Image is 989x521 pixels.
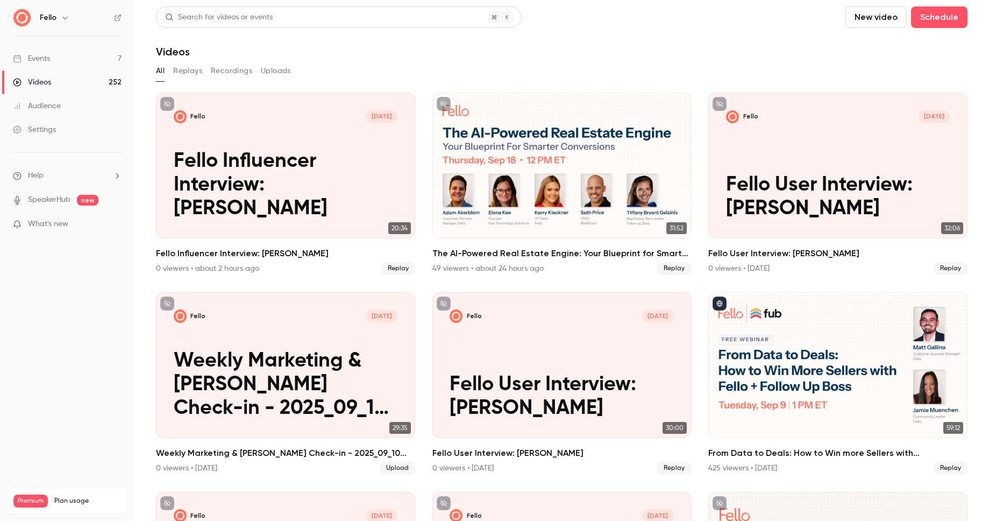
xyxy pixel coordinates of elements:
[13,9,31,26] img: Fello
[366,110,397,123] span: [DATE]
[156,447,415,460] h2: Weekly Marketing & [PERSON_NAME] Check-in - 2025_09_10 12_30 MDT - Recording
[174,350,398,420] p: Weekly Marketing & [PERSON_NAME] Check-in - 2025_09_10 12_30 MDT - Recording
[708,263,770,274] div: 0 viewers • [DATE]
[174,150,398,221] p: Fello Influencer Interview: [PERSON_NAME]
[40,12,56,23] h6: Fello
[437,97,451,111] button: unpublished
[919,110,950,123] span: [DATE]
[77,195,98,206] span: new
[156,292,415,475] li: Weekly Marketing & Ryan Check-in - 2025_09_10 12_30 MDT - Recording
[432,93,692,275] li: The AI-Powered Real Estate Engine: Your Blueprint for Smarter Conversions
[366,309,397,322] span: [DATE]
[388,222,411,234] span: 20:34
[642,309,674,322] span: [DATE]
[726,110,739,123] img: Fello User Interview: Jay Macklin
[13,124,56,135] div: Settings
[432,263,544,274] div: 49 viewers • about 24 hours ago
[666,222,687,234] span: 31:52
[726,174,950,221] p: Fello User Interview: [PERSON_NAME]
[156,6,967,515] section: Videos
[13,77,51,88] div: Videos
[708,247,967,260] h2: Fello User Interview: [PERSON_NAME]
[432,447,692,460] h2: Fello User Interview: [PERSON_NAME]
[708,447,967,460] h2: From Data to Deals: How to Win more Sellers with [PERSON_NAME] + Follow Up Boss
[467,511,482,520] p: Fello
[432,93,692,275] a: 31:52The AI-Powered Real Estate Engine: Your Blueprint for Smarter Conversions49 viewers • about ...
[190,511,205,520] p: Fello
[437,297,451,311] button: unpublished
[173,62,202,80] button: Replays
[380,462,415,475] span: Upload
[450,309,463,322] img: Fello User Interview: Shannon Biszantz
[160,297,174,311] button: unpublished
[432,292,692,475] li: Fello User Interview: Shannon Biszantz
[156,263,259,274] div: 0 viewers • about 2 hours ago
[190,312,205,320] p: Fello
[156,292,415,475] a: Weekly Marketing & Ryan Check-in - 2025_09_10 12_30 MDT - RecordingFello[DATE]Weekly Marketing & ...
[657,462,691,475] span: Replay
[109,220,122,229] iframe: Noticeable Trigger
[174,309,187,322] img: Weekly Marketing & Ryan Check-in - 2025_09_10 12_30 MDT - Recording
[156,247,415,260] h2: Fello Influencer Interview: [PERSON_NAME]
[156,45,190,58] h1: Videos
[165,12,273,23] div: Search for videos or events
[911,6,967,28] button: Schedule
[156,93,415,275] li: Fello Influencer Interview: Austin Hellickson
[713,496,727,510] button: unpublished
[190,112,205,121] p: Fello
[160,97,174,111] button: unpublished
[211,62,252,80] button: Recordings
[934,462,967,475] span: Replay
[657,262,691,275] span: Replay
[934,262,967,275] span: Replay
[713,97,727,111] button: unpublished
[467,312,482,320] p: Fello
[663,422,687,434] span: 30:00
[54,497,121,505] span: Plan usage
[174,110,187,123] img: Fello Influencer Interview: Austin Hellickson
[28,170,44,181] span: Help
[156,463,217,474] div: 0 viewers • [DATE]
[432,463,494,474] div: 0 viewers • [DATE]
[708,292,967,475] li: From Data to Deals: How to Win more Sellers with Fello + Follow Up Boss
[389,422,411,434] span: 29:35
[713,297,727,311] button: published
[941,222,963,234] span: 32:06
[708,463,777,474] div: 425 viewers • [DATE]
[845,6,907,28] button: New video
[708,292,967,475] a: 59:12From Data to Deals: How to Win more Sellers with [PERSON_NAME] + Follow Up Boss425 viewers •...
[28,219,68,230] span: What's new
[708,93,967,275] a: Fello User Interview: Jay MacklinFello[DATE]Fello User Interview: [PERSON_NAME]32:06Fello User In...
[156,62,165,80] button: All
[13,53,50,64] div: Events
[432,292,692,475] a: Fello User Interview: Shannon Biszantz Fello[DATE]Fello User Interview: [PERSON_NAME]30:00Fello U...
[450,374,674,420] p: Fello User Interview: [PERSON_NAME]
[743,112,758,121] p: Fello
[13,170,122,181] li: help-dropdown-opener
[432,247,692,260] h2: The AI-Powered Real Estate Engine: Your Blueprint for Smarter Conversions
[160,496,174,510] button: unpublished
[13,495,48,508] span: Premium
[28,194,70,206] a: SpeakerHub
[437,496,451,510] button: unpublished
[943,422,963,434] span: 59:12
[381,262,415,275] span: Replay
[13,101,61,111] div: Audience
[708,93,967,275] li: Fello User Interview: Jay Macklin
[156,93,415,275] a: Fello Influencer Interview: Austin Hellickson Fello[DATE]Fello Influencer Interview: [PERSON_NAME...
[261,62,291,80] button: Uploads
